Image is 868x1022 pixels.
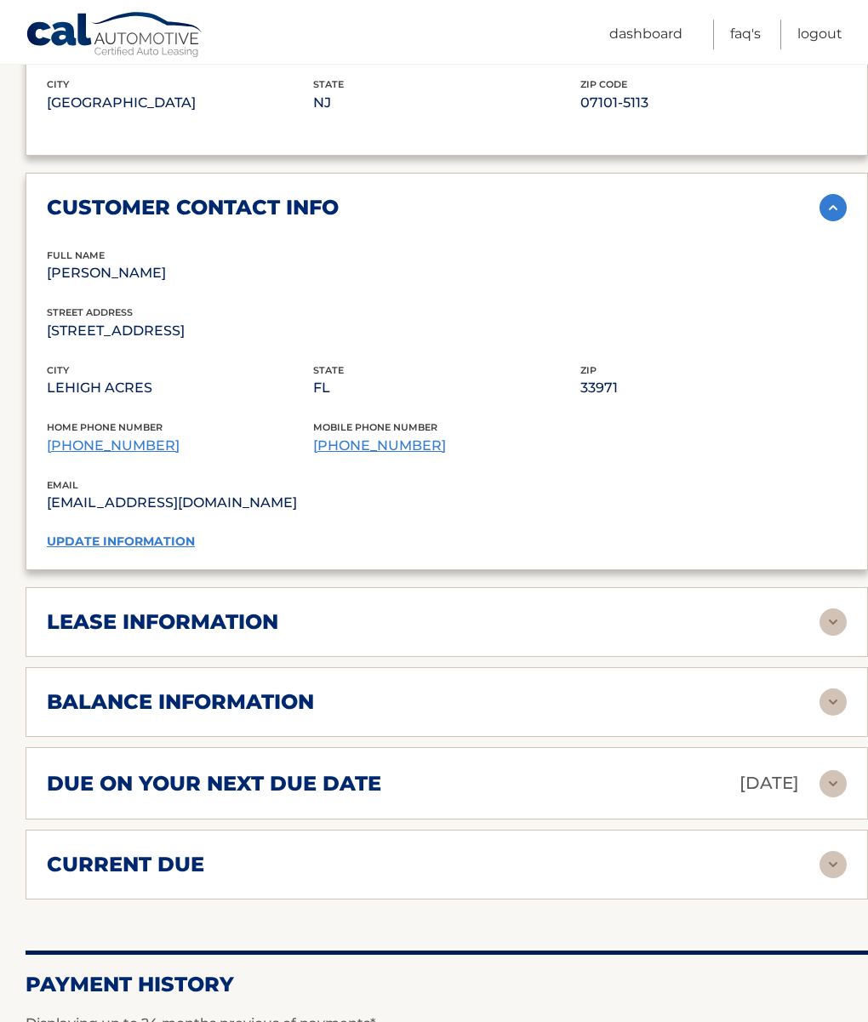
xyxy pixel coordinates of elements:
[47,91,313,115] p: [GEOGRAPHIC_DATA]
[47,319,313,343] p: [STREET_ADDRESS]
[47,771,381,796] h2: due on your next due date
[47,479,78,491] span: email
[313,91,580,115] p: NJ
[313,437,446,454] a: [PHONE_NUMBER]
[609,20,682,49] a: Dashboard
[580,91,847,115] p: 07101-5113
[47,689,314,715] h2: balance information
[819,851,847,878] img: accordion-rest.svg
[47,306,133,318] span: street address
[26,11,204,60] a: Cal Automotive
[47,364,69,376] span: city
[47,437,180,454] a: [PHONE_NUMBER]
[47,376,313,400] p: LEHIGH ACRES
[819,688,847,716] img: accordion-rest.svg
[47,852,204,877] h2: current due
[313,376,580,400] p: FL
[47,421,163,433] span: home phone number
[47,261,313,285] p: [PERSON_NAME]
[580,364,597,376] span: zip
[819,194,847,221] img: accordion-active.svg
[47,249,105,261] span: full name
[580,78,627,90] span: zip code
[47,534,195,549] a: update information
[819,770,847,797] img: accordion-rest.svg
[313,421,437,433] span: mobile phone number
[730,20,761,49] a: FAQ's
[740,768,799,798] p: [DATE]
[47,491,447,515] p: [EMAIL_ADDRESS][DOMAIN_NAME]
[313,78,344,90] span: state
[819,608,847,636] img: accordion-rest.svg
[313,364,344,376] span: state
[797,20,842,49] a: Logout
[47,609,278,635] h2: lease information
[26,972,868,997] h2: Payment History
[47,78,69,90] span: city
[580,376,847,400] p: 33971
[47,195,339,220] h2: customer contact info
